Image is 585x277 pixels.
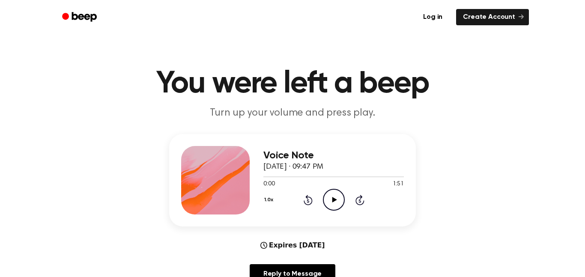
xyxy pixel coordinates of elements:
[263,180,275,189] span: 0:00
[263,150,404,161] h3: Voice Note
[393,180,404,189] span: 1:51
[128,106,457,120] p: Turn up your volume and press play.
[456,9,529,25] a: Create Account
[260,240,325,250] div: Expires [DATE]
[415,7,451,27] a: Log in
[73,69,512,99] h1: You were left a beep
[56,9,104,26] a: Beep
[263,163,323,171] span: [DATE] · 09:47 PM
[263,193,276,207] button: 1.0x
